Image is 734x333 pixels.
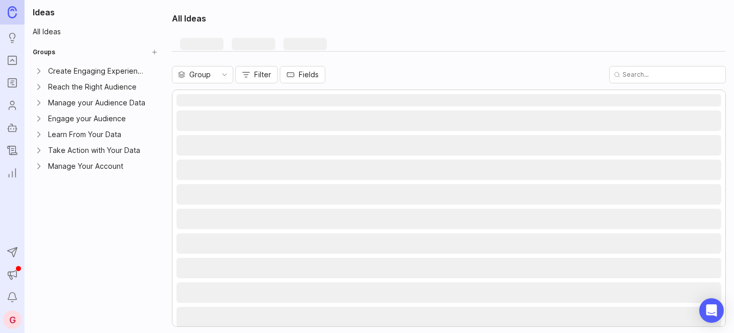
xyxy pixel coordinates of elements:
button: Expand Create Engaging Experiences [34,66,44,76]
button: Notifications [3,288,21,306]
a: Ideas [3,29,21,47]
button: Expand Reach the Right Audience [34,82,44,92]
span: Group [189,69,211,80]
a: Expand Take Action with Your DataTake Action with Your DataGroup settings [29,143,162,158]
button: Send to Autopilot [3,243,21,261]
a: Portal [3,51,21,70]
button: Expand Manage Your Account [34,161,44,171]
a: Changelog [3,141,21,160]
h2: All Ideas [172,12,206,25]
div: Learn From Your Data [48,129,147,140]
a: All Ideas [29,25,162,39]
button: Expand Manage your Audience Data [34,98,44,108]
button: Fields [280,66,325,83]
a: Users [3,96,21,115]
a: Expand Reach the Right AudienceReach the Right AudienceGroup settings [29,79,162,94]
a: Expand Manage Your AccountManage Your AccountGroup settings [29,159,162,173]
input: Search... [622,70,721,79]
h2: Groups [33,47,55,57]
div: Manage your Audience Data [48,97,147,108]
div: Create Engaging Experiences [48,65,147,77]
a: Autopilot [3,119,21,137]
button: Filter [235,66,278,83]
div: Take Action with Your Data [48,145,147,156]
div: toggle menu [172,66,233,83]
a: Expand Learn From Your DataLearn From Your DataGroup settings [29,127,162,142]
div: Expand Reach the Right AudienceReach the Right AudienceGroup settings [29,79,162,95]
div: Expand Manage Your AccountManage Your AccountGroup settings [29,159,162,174]
a: Expand Create Engaging ExperiencesCreate Engaging ExperiencesGroup settings [29,63,162,78]
button: G [3,310,21,329]
svg: toggle icon [216,71,233,79]
button: Expand Engage your Audience [34,114,44,124]
span: Fields [299,70,319,80]
a: Expand Engage your AudienceEngage your AudienceGroup settings [29,111,162,126]
button: Create Group [147,45,162,59]
a: Reporting [3,164,21,182]
a: Expand Manage your Audience DataManage your Audience DataGroup settings [29,95,162,110]
div: Expand Create Engaging ExperiencesCreate Engaging ExperiencesGroup settings [29,63,162,79]
div: Open Intercom Messenger [699,298,724,323]
button: Expand Learn From Your Data [34,129,44,140]
h1: Ideas [29,6,162,18]
div: Reach the Right Audience [48,81,147,93]
span: Filter [254,70,271,80]
img: Canny Home [8,6,17,18]
div: Manage Your Account [48,161,147,172]
button: Announcements [3,265,21,284]
button: Expand Take Action with Your Data [34,145,44,156]
a: Roadmaps [3,74,21,92]
div: Expand Manage your Audience DataManage your Audience DataGroup settings [29,95,162,110]
div: Engage your Audience [48,113,147,124]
